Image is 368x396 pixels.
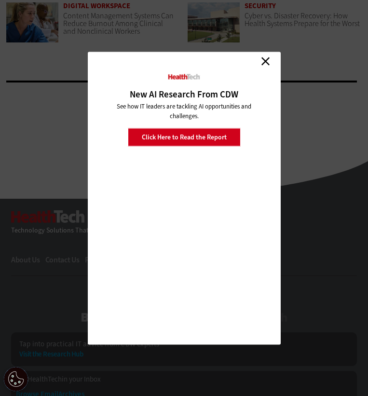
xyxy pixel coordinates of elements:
div: Cookie Settings [4,367,28,391]
a: Click Here to Read the Report [128,128,241,146]
h3: New AI Research From CDW [102,89,266,99]
button: Open Preferences [4,367,28,391]
img: HealthTech_0.png [167,73,201,80]
a: Close [259,54,273,68]
p: See how IT leaders are tackling AI opportunities and challenges. [114,101,254,121]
